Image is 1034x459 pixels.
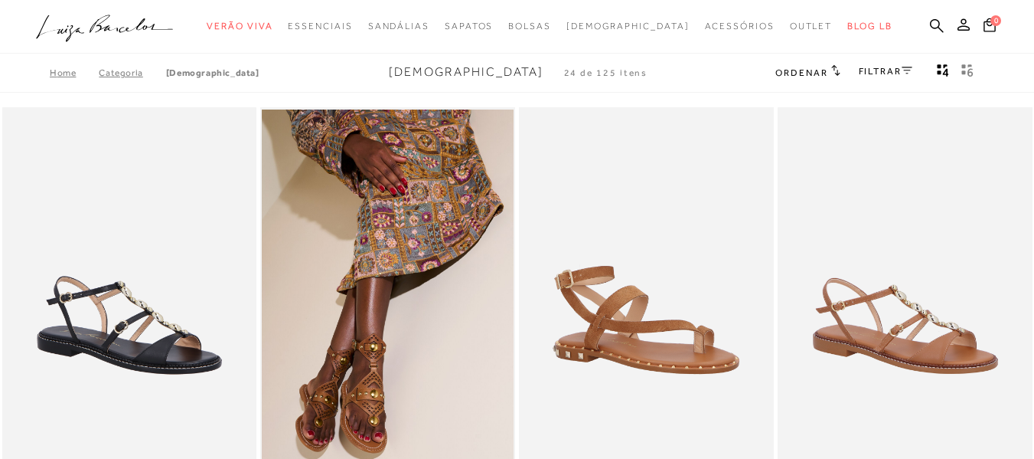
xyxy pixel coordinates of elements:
span: BLOG LB [847,21,892,31]
a: Home [50,67,99,78]
span: [DEMOGRAPHIC_DATA] [566,21,690,31]
button: Mostrar 4 produtos por linha [932,63,954,83]
span: Bolsas [508,21,551,31]
a: categoryNavScreenReaderText [790,12,833,41]
a: FILTRAR [859,66,912,77]
span: Verão Viva [207,21,272,31]
span: Acessórios [705,21,775,31]
a: categoryNavScreenReaderText [445,12,493,41]
a: categoryNavScreenReaderText [368,12,429,41]
a: categoryNavScreenReaderText [705,12,775,41]
a: [DEMOGRAPHIC_DATA] [166,67,259,78]
span: Essenciais [288,21,352,31]
a: categoryNavScreenReaderText [288,12,352,41]
a: categoryNavScreenReaderText [508,12,551,41]
span: 0 [990,15,1001,26]
span: Sandálias [368,21,429,31]
span: [DEMOGRAPHIC_DATA] [389,65,543,79]
a: noSubCategoriesText [566,12,690,41]
a: categoryNavScreenReaderText [207,12,272,41]
a: BLOG LB [847,12,892,41]
span: Ordenar [775,67,827,78]
span: Sapatos [445,21,493,31]
button: 0 [979,17,1000,38]
a: Categoria [99,67,165,78]
span: 24 de 125 itens [564,67,648,78]
button: gridText6Desc [957,63,978,83]
span: Outlet [790,21,833,31]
